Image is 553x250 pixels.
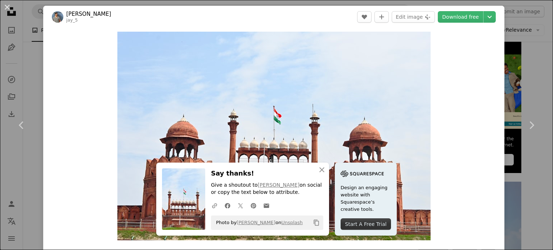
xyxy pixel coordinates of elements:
a: Download free [438,11,483,23]
a: [PERSON_NAME] [66,10,111,18]
a: [PERSON_NAME] [237,220,275,225]
p: Give a shoutout to on social or copy the text below to attribute. [211,182,323,196]
img: a large building with two towers and a flag on top [117,32,431,240]
button: Like [357,11,372,23]
h3: Say thanks! [211,168,323,179]
a: Next [510,91,553,160]
button: Zoom in on this image [117,32,431,240]
img: file-1705255347840-230a6ab5bca9image [341,168,384,179]
button: Copy to clipboard [310,217,323,229]
a: [PERSON_NAME] [258,182,300,188]
span: Design an engaging website with Squarespace’s creative tools. [341,184,391,213]
span: Photo by on [212,217,303,228]
button: Choose download size [484,11,496,23]
a: Share on Facebook [221,198,234,213]
button: Add to Collection [374,11,389,23]
a: Share over email [260,198,273,213]
button: Edit image [392,11,435,23]
a: Unsplash [281,220,302,225]
a: Share on Twitter [234,198,247,213]
img: Go to Jayanth Muppaneni's profile [52,11,63,23]
div: Start A Free Trial [341,218,391,230]
a: Share on Pinterest [247,198,260,213]
a: Design an engaging website with Squarespace’s creative tools.Start A Free Trial [335,163,397,236]
a: jay_5 [66,18,78,23]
